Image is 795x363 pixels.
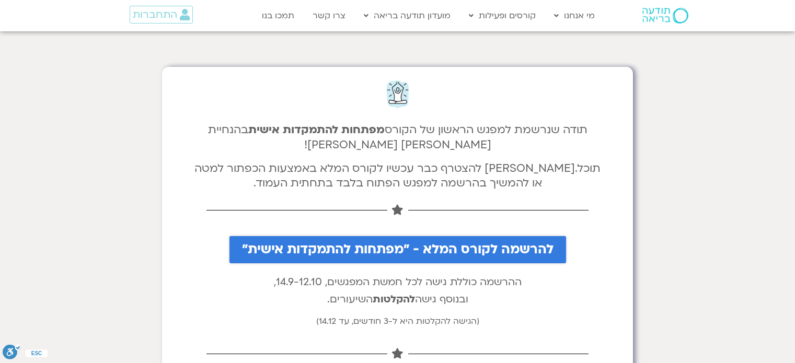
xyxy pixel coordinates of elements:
strong: מפתחות להתמקדות אישית [248,122,385,137]
h4: תוכל.[PERSON_NAME] להצטרף כבר עכשיו לקורס המלא באמצעות הכפתור למטה או להמשיך בהרשמה למפגש הפתוח ב... [172,161,623,192]
h6: (הגישה להקלטות היא ל-3 חודשים, עד 14.12) [172,316,623,327]
b: הקלטות [373,292,410,306]
a: התחברות [130,6,193,24]
a: מועדון תודעה בריאה [359,6,456,26]
img: תודעה בריאה [642,8,688,24]
a: להרשמה לקורס המלא - "מפתחות להתמקדות אישית" [229,236,566,263]
strong: ל [410,292,415,306]
a: תמכו בנו [257,6,299,26]
a: מי אנחנו [549,6,600,26]
p: ההרשמה כוללת גישה לכל חמשת המפגשים, 14.9-12.10, ובנוסף גישה השיעורים. [172,274,623,308]
span: להרשמה לקורס המלא - "מפתחות להתמקדות אישית" [242,242,554,257]
span: התחברות [133,9,177,20]
h4: תודה שנרשמת למפגש הראשון של הקורס בהנחיית [PERSON_NAME] [PERSON_NAME]! [172,123,623,153]
a: צרו קשר [307,6,351,26]
a: קורסים ופעילות [464,6,541,26]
